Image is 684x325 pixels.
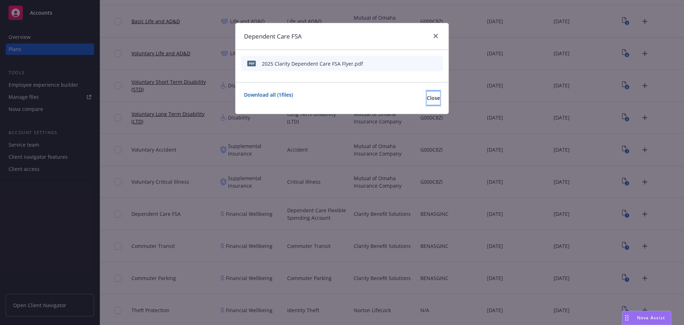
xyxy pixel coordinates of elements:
div: 2025 Clarity Dependent Care FSA Flyer.pdf [262,60,363,67]
div: Drag to move [622,311,631,325]
button: archive file [434,60,440,67]
a: close [431,32,440,40]
span: Close [427,95,440,101]
button: Close [427,91,440,105]
button: download file [411,60,416,67]
a: Download all ( 1 files) [244,91,293,105]
span: pdf [247,61,256,66]
h1: Dependent Care FSA [244,32,302,41]
span: Nova Assist [637,315,665,321]
button: Nova Assist [622,311,671,325]
button: preview file [422,60,429,67]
